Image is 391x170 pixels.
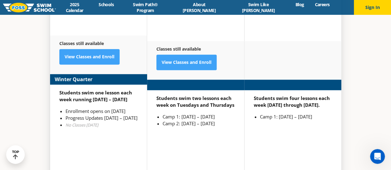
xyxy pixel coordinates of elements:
a: 2025 Calendar [56,2,93,13]
strong: Students swim one lesson each week running [DATE] – [DATE] [59,89,132,102]
li: Camp 1: [DATE] – [DATE] [163,113,235,120]
a: View Classes and Enroll [156,55,217,70]
a: Blog [290,2,309,7]
li: Progress Updates [DATE] – [DATE] [66,114,138,121]
li: Camp 2: [DATE] – [DATE] [163,120,235,127]
a: Swim Like [PERSON_NAME] [227,2,290,13]
li: Camp 1: [DATE] – [DATE] [260,113,332,120]
div: TOP [12,150,19,160]
strong: Classes still available [156,46,201,52]
em: No Classes [DATE] [66,122,98,128]
li: Enrollment opens on [DATE] [66,108,138,114]
strong: Winter Quarter [55,76,92,83]
a: View Classes and Enroll [59,49,120,64]
strong: Classes still available [59,40,104,46]
img: FOSS Swim School Logo [3,3,56,12]
a: About [PERSON_NAME] [172,2,227,13]
a: Careers [309,2,335,7]
strong: Students swim two lessons each week on Tuesdays and Thursdays [156,95,234,108]
a: Schools [93,2,119,7]
strong: Students swim four lessons each week [DATE] through [DATE]. [254,95,330,108]
a: Swim Path® Program [119,2,172,13]
iframe: Intercom live chat [370,149,385,164]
